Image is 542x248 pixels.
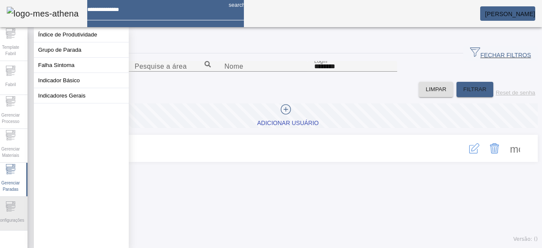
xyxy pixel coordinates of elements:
[456,82,493,97] button: FILTRAR
[485,11,535,17] span: [PERSON_NAME]
[34,73,129,88] button: Indicador Básico
[3,79,18,90] span: Fabril
[34,27,129,42] button: Índice de Produtividade
[34,88,129,103] button: Indicadores Gerais
[470,47,531,60] span: FECHAR FILTROS
[496,89,535,96] label: Reset de senha
[7,7,79,20] img: logo-mes-athena
[513,236,538,242] span: Versão: ()
[505,138,525,159] button: Mais
[34,58,129,72] button: Falha Sintoma
[34,42,129,57] button: Grupo de Parada
[314,58,327,64] mat-label: Login
[257,119,318,128] div: Adicionar Usuário
[463,85,487,94] span: FILTRAR
[135,63,187,70] mat-label: Pesquise a área
[419,82,453,97] button: LIMPAR
[463,46,538,61] button: FECHAR FILTROS
[484,138,505,159] button: Delete
[493,82,538,97] button: Reset de senha
[224,63,243,70] mat-label: Nome
[426,85,446,94] span: LIMPAR
[135,61,211,72] input: Number
[44,153,454,161] span: Criado por:
[38,103,538,128] button: Adicionar Usuário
